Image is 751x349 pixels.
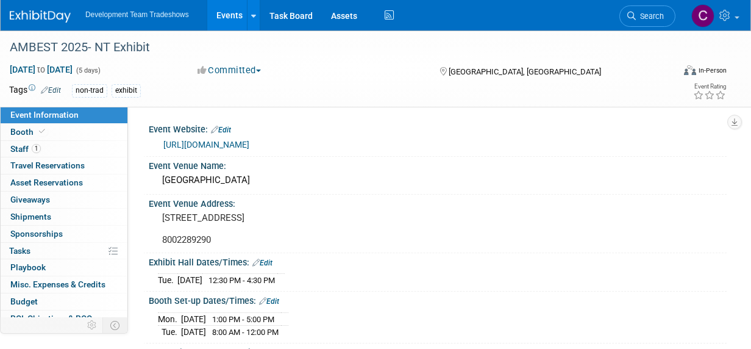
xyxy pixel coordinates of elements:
[1,174,127,191] a: Asset Reservations
[1,107,127,123] a: Event Information
[10,144,41,154] span: Staff
[158,326,181,339] td: Tue.
[149,292,727,308] div: Booth Set-up Dates/Times:
[9,84,61,98] td: Tags
[112,84,141,97] div: exhibit
[698,66,727,75] div: In-Person
[10,110,79,120] span: Event Information
[622,63,727,82] div: Event Format
[85,10,189,19] span: Development Team Tradeshows
[35,65,47,74] span: to
[1,157,127,174] a: Travel Reservations
[149,253,727,269] div: Exhibit Hall Dates/Times:
[684,65,696,75] img: Format-Inperson.png
[10,229,63,239] span: Sponsorships
[9,246,30,256] span: Tasks
[10,279,105,289] span: Misc. Expenses & Credits
[259,297,279,306] a: Edit
[1,311,127,327] a: ROI, Objectives & ROO
[212,328,279,337] span: 8:00 AM - 12:00 PM
[177,274,202,287] td: [DATE]
[208,276,275,285] span: 12:30 PM - 4:30 PM
[158,312,181,326] td: Mon.
[82,317,103,333] td: Personalize Event Tab Strip
[75,67,101,74] span: (5 days)
[1,192,127,208] a: Giveaways
[10,297,38,306] span: Budget
[181,326,206,339] td: [DATE]
[10,262,46,272] span: Playbook
[449,67,601,76] span: [GEOGRAPHIC_DATA], [GEOGRAPHIC_DATA]
[252,259,272,267] a: Edit
[636,12,664,21] span: Search
[10,160,85,170] span: Travel Reservations
[10,10,71,23] img: ExhibitDay
[5,37,665,59] div: AMBEST 2025- NT Exhibit
[1,293,127,310] a: Budget
[10,195,50,204] span: Giveaways
[41,86,61,95] a: Edit
[181,312,206,326] td: [DATE]
[1,209,127,225] a: Shipments
[693,84,726,90] div: Event Rating
[1,276,127,293] a: Misc. Expenses & Credits
[32,144,41,153] span: 1
[39,128,45,135] i: Booth reservation complete
[1,226,127,242] a: Sponsorships
[9,64,73,75] span: [DATE] [DATE]
[72,84,107,97] div: non-trad
[149,195,727,210] div: Event Venue Address:
[158,171,717,190] div: [GEOGRAPHIC_DATA]
[149,120,727,136] div: Event Website:
[10,314,92,323] span: ROI, Objectives & ROO
[149,157,727,172] div: Event Venue Name:
[10,178,83,187] span: Asset Reservations
[103,317,128,333] td: Toggle Event Tabs
[691,4,714,27] img: Courtney Perkins
[212,315,274,324] span: 1:00 PM - 5:00 PM
[163,140,249,149] a: [URL][DOMAIN_NAME]
[162,212,376,245] pre: [STREET_ADDRESS] 8002289290
[1,141,127,157] a: Staff1
[10,212,51,221] span: Shipments
[619,5,675,27] a: Search
[1,259,127,276] a: Playbook
[193,64,266,77] button: Committed
[10,127,48,137] span: Booth
[1,124,127,140] a: Booth
[211,126,231,134] a: Edit
[1,243,127,259] a: Tasks
[158,274,177,287] td: Tue.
